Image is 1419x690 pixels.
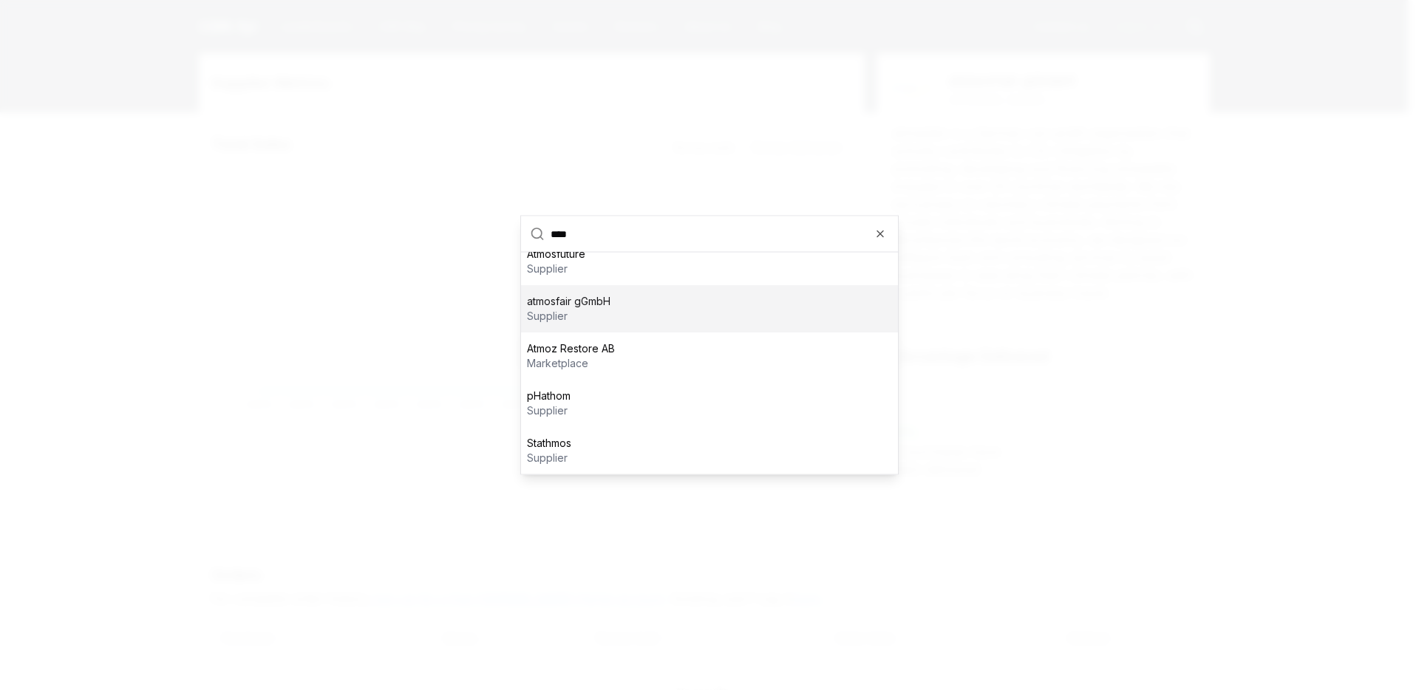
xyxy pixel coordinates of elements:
[527,341,615,356] p: Atmoz Restore AB
[527,436,571,451] p: Stathmos
[527,389,571,403] p: pHathom
[527,451,571,465] p: supplier
[527,262,585,276] p: supplier
[527,247,585,262] p: Atmosfuture
[527,294,610,309] p: atmosfair gGmbH
[527,403,571,418] p: supplier
[527,356,615,371] p: marketplace
[527,309,610,324] p: supplier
